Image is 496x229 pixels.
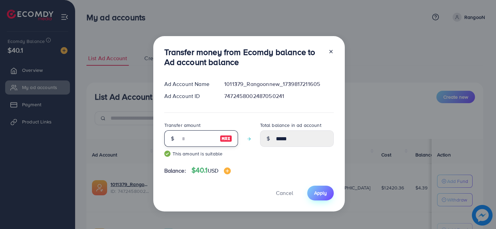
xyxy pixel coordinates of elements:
button: Apply [307,186,334,200]
div: Ad Account ID [159,92,219,100]
h3: Transfer money from Ecomdy balance to Ad account balance [164,47,323,67]
label: Transfer amount [164,122,200,129]
img: guide [164,151,170,157]
div: 1011379_Rangoonnew_1739817211605 [219,80,339,88]
div: 7472458002487050241 [219,92,339,100]
span: Balance: [164,167,186,175]
img: image [224,167,231,174]
span: USD [208,167,218,174]
h4: $40.1 [192,166,231,175]
span: Apply [314,189,327,196]
div: Ad Account Name [159,80,219,88]
label: Total balance in ad account [260,122,321,129]
span: Cancel [276,189,293,197]
button: Cancel [267,186,302,200]
img: image [220,134,232,143]
small: This amount is suitable [164,150,238,157]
